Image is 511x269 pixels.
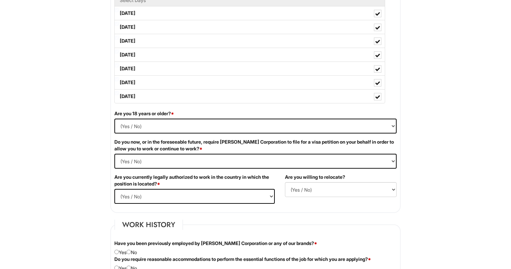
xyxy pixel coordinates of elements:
label: Are you currently legally authorized to work in the country in which the position is located? [114,174,275,187]
select: (Yes / No) [114,154,397,169]
label: Are you 18 years or older? [114,110,174,117]
label: [DATE] [115,62,385,75]
label: Do you require reasonable accommodations to perform the essential functions of the job for which ... [114,256,371,263]
label: Have you been previously employed by [PERSON_NAME] Corporation or any of our brands? [114,240,317,247]
label: Are you willing to relocate? [285,174,345,180]
div: Yes No [109,240,402,256]
select: (Yes / No) [285,182,397,197]
label: [DATE] [115,20,385,34]
select: (Yes / No) [114,189,275,204]
label: [DATE] [115,6,385,20]
label: [DATE] [115,34,385,48]
select: (Yes / No) [114,119,397,133]
legend: Work History [114,220,183,230]
label: [DATE] [115,76,385,89]
label: Do you now, or in the foreseeable future, require [PERSON_NAME] Corporation to file for a visa pe... [114,139,397,152]
label: [DATE] [115,48,385,62]
label: [DATE] [115,90,385,103]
